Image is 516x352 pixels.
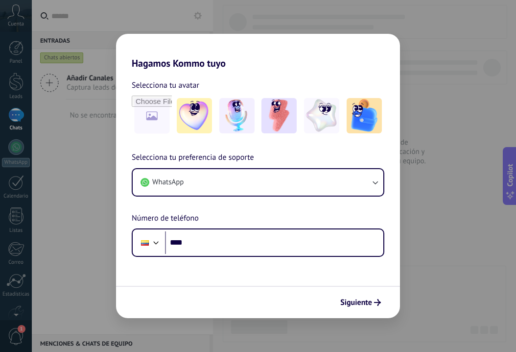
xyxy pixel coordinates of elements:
[219,98,255,133] img: -2.jpeg
[347,98,382,133] img: -5.jpeg
[136,232,154,253] div: Ecuador: + 593
[132,151,254,164] span: Selecciona tu preferencia de soporte
[116,34,400,69] h2: Hagamos Kommo tuyo
[261,98,297,133] img: -3.jpeg
[340,299,372,306] span: Siguiente
[152,177,184,187] span: WhatsApp
[177,98,212,133] img: -1.jpeg
[132,212,199,225] span: Número de teléfono
[132,79,199,92] span: Selecciona tu avatar
[336,294,385,311] button: Siguiente
[304,98,339,133] img: -4.jpeg
[133,169,383,196] button: WhatsApp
